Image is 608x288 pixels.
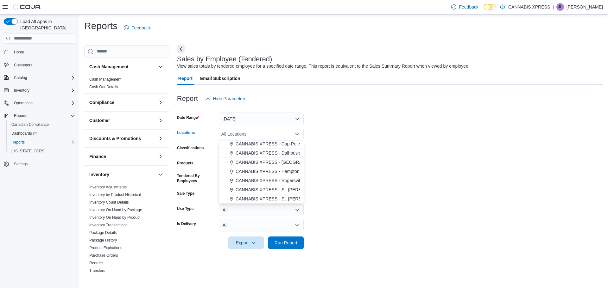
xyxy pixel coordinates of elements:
[567,3,603,11] p: [PERSON_NAME]
[89,171,109,178] h3: Inventory
[11,160,30,168] a: Settings
[89,117,155,124] button: Customer
[1,99,78,107] button: Operations
[556,3,564,11] div: Jodi LeBlanc
[14,63,32,68] span: Customers
[157,63,164,70] button: Cash Management
[157,117,164,124] button: Customer
[89,77,121,82] a: Cash Management
[200,72,240,85] span: Email Subscription
[84,76,169,93] div: Cash Management
[268,236,304,249] button: Run Report
[11,74,75,82] span: Catalog
[89,245,122,250] span: Product Expirations
[89,260,103,266] span: Reorder
[89,171,155,178] button: Inventory
[459,4,478,10] span: Feedback
[177,115,199,120] label: Date Range
[89,64,155,70] button: Cash Management
[89,200,129,205] a: Inventory Count Details
[84,20,117,32] h1: Reports
[1,60,78,70] button: Customers
[11,112,75,119] span: Reports
[11,87,75,94] span: Inventory
[177,130,195,135] label: Locations
[1,73,78,82] button: Catalog
[219,113,304,125] button: [DATE]
[177,95,198,102] h3: Report
[275,240,297,246] span: Run Report
[11,122,49,127] span: Canadian Compliance
[89,253,118,258] a: Purchase Orders
[14,113,27,118] span: Reports
[219,204,304,216] button: All
[228,236,264,249] button: Export
[89,185,127,189] a: Inventory Adjustments
[14,75,27,80] span: Catalog
[4,45,75,185] nav: Complex example
[157,99,164,106] button: Compliance
[11,99,75,107] span: Operations
[89,153,155,160] button: Finance
[89,215,140,220] a: Inventory On Hand by Product
[157,135,164,142] button: Discounts & Promotions
[177,63,470,70] div: View sales totals by tendered employee for a specified date range. This report is equivalent to t...
[9,130,39,137] a: Dashboards
[1,47,78,57] button: Home
[89,246,122,250] a: Product Expirations
[11,48,75,56] span: Home
[1,159,78,169] button: Settings
[89,99,155,106] button: Compliance
[89,268,105,273] span: Transfers
[449,1,481,13] a: Feedback
[177,173,216,183] label: Tendered By Employees
[89,208,142,212] a: Inventory On Hand by Package
[1,86,78,95] button: Inventory
[11,149,44,154] span: [US_STATE] CCRS
[9,147,47,155] a: [US_STATE] CCRS
[121,21,153,34] a: Feedback
[6,147,78,156] button: [US_STATE] CCRS
[9,130,75,137] span: Dashboards
[177,221,196,226] label: Is Delivery
[11,131,37,136] span: Dashboards
[177,145,204,150] label: Classifications
[9,121,75,128] span: Canadian Compliance
[11,48,27,56] a: Home
[6,129,78,138] a: Dashboards
[11,99,35,107] button: Operations
[9,138,75,146] span: Reports
[11,160,75,168] span: Settings
[177,161,193,166] label: Products
[11,74,29,82] button: Catalog
[89,193,141,197] a: Inventory by Product Historical
[6,138,78,147] button: Reports
[484,10,484,11] span: Dark Mode
[157,153,164,160] button: Finance
[177,206,193,211] label: Use Type
[9,147,75,155] span: Washington CCRS
[89,85,118,89] a: Cash Out Details
[89,230,117,235] a: Package Details
[14,88,29,93] span: Inventory
[232,236,260,249] span: Export
[13,4,41,10] img: Cova
[89,223,128,227] a: Inventory Transactions
[89,153,106,160] h3: Finance
[219,219,304,231] button: All
[553,3,554,11] p: |
[89,268,105,273] a: Transfers
[89,238,117,242] a: Package History
[6,120,78,129] button: Canadian Compliance
[14,50,24,55] span: Home
[11,87,32,94] button: Inventory
[84,183,169,277] div: Inventory
[11,61,35,69] a: Customers
[177,55,272,63] h3: Sales by Employee (Tendered)
[89,135,155,142] button: Discounts & Promotions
